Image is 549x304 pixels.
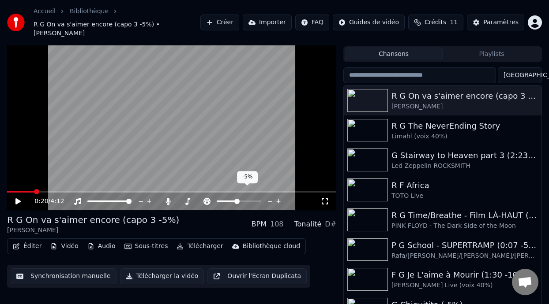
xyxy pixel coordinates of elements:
button: Sous-titres [121,240,172,252]
div: Limahl (voix 40%) [391,132,538,141]
span: Crédits [425,18,446,27]
div: P G School - SUPERTRAMP (0:07 -5%) [391,239,538,252]
div: R G On va s'aimer encore (capo 3 -5%) [7,214,179,226]
div: -5% [237,171,258,183]
a: Ouvrir le chat [512,269,538,295]
img: youka [7,14,25,31]
a: Accueil [34,7,56,16]
div: R G The NeverEnding Story [391,120,538,132]
div: D# [325,219,336,230]
button: Vidéo [47,240,82,252]
div: R G On va s'aimer encore (capo 3 -5%) [391,90,538,102]
div: R G Time/Breathe - Film LÀ-HAUT (UP Pixar Disney) 0:21 - [PERSON_NAME] & [PERSON_NAME] story [391,209,538,222]
button: Synchronisation manuelle [11,268,117,284]
div: [PERSON_NAME] [7,226,179,235]
nav: breadcrumb [34,7,200,38]
div: / [34,197,56,206]
span: 11 [450,18,458,27]
div: F G Je L'aime à Mourir (1:30 -10%) [391,269,538,281]
div: Bibliothèque cloud [243,242,300,251]
div: TOTO Live [391,192,538,200]
div: [PERSON_NAME] [391,102,538,111]
div: G Stairway to Heaven part 3 (2:23 - 5:44) -8% [391,149,538,162]
button: Paramètres [467,15,524,30]
span: R G On va s'aimer encore (capo 3 -5%) • [PERSON_NAME] [34,20,200,38]
button: Éditer [9,240,45,252]
div: Led Zeppelin ROCKSMITH [391,162,538,171]
span: 0:20 [34,197,48,206]
button: Télécharger [173,240,226,252]
button: FAQ [295,15,329,30]
button: Chansons [345,48,443,60]
button: Crédits11 [408,15,463,30]
button: Ouvrir l'Ecran Duplicata [207,268,307,284]
div: BPM [251,219,266,230]
button: Créer [200,15,239,30]
div: Rafa/[PERSON_NAME]/[PERSON_NAME]/[PERSON_NAME] Live [GEOGRAPHIC_DATA] voix 30% [391,252,538,260]
div: [PERSON_NAME] Live (voix 40%) [391,281,538,290]
a: Bibliothèque [70,7,109,16]
div: 108 [270,219,284,230]
div: PINK FLOYD - The Dark Side of the Moon [391,222,538,230]
button: Importer [243,15,292,30]
div: Tonalité [294,219,321,230]
button: Télécharger la vidéo [120,268,204,284]
div: Paramètres [483,18,519,27]
button: Guides de vidéo [333,15,405,30]
span: 4:12 [50,197,64,206]
button: Audio [84,240,119,252]
div: R F Africa [391,179,538,192]
button: Playlists [443,48,541,60]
